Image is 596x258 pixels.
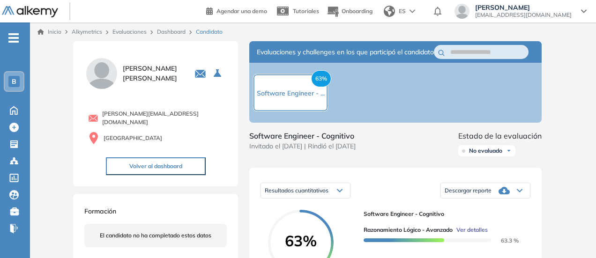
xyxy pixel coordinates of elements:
[549,213,596,258] div: Widget de chat
[469,147,502,155] span: No evaluado
[157,28,186,35] a: Dashboard
[268,233,334,248] span: 63%
[257,47,434,57] span: Evaluaciones y challenges en los que participó el candidato
[456,226,488,234] span: Ver detalles
[364,226,453,234] span: Razonamiento Lógico - Avanzado
[453,226,488,234] button: Ver detalles
[72,28,102,35] span: Alkymetrics
[249,130,356,141] span: Software Engineer - Cognitivo
[84,207,116,215] span: Formación
[216,7,267,15] span: Agendar una demo
[475,11,572,19] span: [EMAIL_ADDRESS][DOMAIN_NAME]
[265,187,328,194] span: Resultados cuantitativos
[196,28,223,36] span: Candidato
[106,157,206,175] button: Volver al dashboard
[458,130,542,141] span: Estado de la evaluación
[104,134,162,142] span: [GEOGRAPHIC_DATA]
[342,7,372,15] span: Onboarding
[123,64,183,83] span: [PERSON_NAME] [PERSON_NAME]
[384,6,395,17] img: world
[12,78,16,85] span: B
[2,6,58,18] img: Logo
[399,7,406,15] span: ES
[364,210,523,218] span: Software Engineer - Cognitivo
[549,213,596,258] iframe: Chat Widget
[293,7,319,15] span: Tutoriales
[506,148,512,154] img: Ícono de flecha
[210,65,227,82] button: Seleccione la evaluación activa
[112,28,147,35] a: Evaluaciones
[249,141,356,151] span: Invitado el [DATE] | Rindió el [DATE]
[445,187,492,194] span: Descargar reporte
[490,237,519,244] span: 63.3 %
[257,89,325,97] span: Software Engineer - ...
[8,37,19,39] i: -
[327,1,372,22] button: Onboarding
[84,56,119,91] img: PROFILE_MENU_LOGO_USER
[206,5,267,16] a: Agendar una demo
[102,110,227,126] span: [PERSON_NAME][EMAIL_ADDRESS][DOMAIN_NAME]
[100,231,211,240] span: El candidato no ha completado estos datos
[311,70,331,87] span: 63%
[410,9,415,13] img: arrow
[475,4,572,11] span: [PERSON_NAME]
[37,28,61,36] a: Inicio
